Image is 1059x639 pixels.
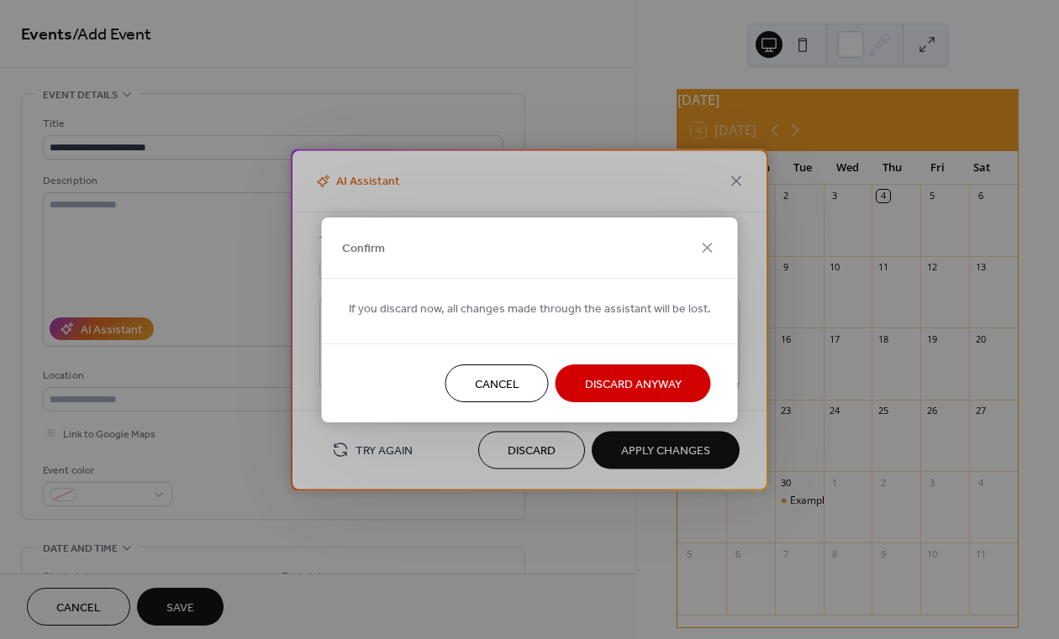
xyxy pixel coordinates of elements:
[556,364,711,402] button: Discard Anyway
[342,240,385,258] span: Confirm
[585,375,682,393] span: Discard Anyway
[445,364,549,402] button: Cancel
[475,375,519,393] span: Cancel
[349,300,711,317] span: If you discard now, all changes made through the assistant will be lost.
